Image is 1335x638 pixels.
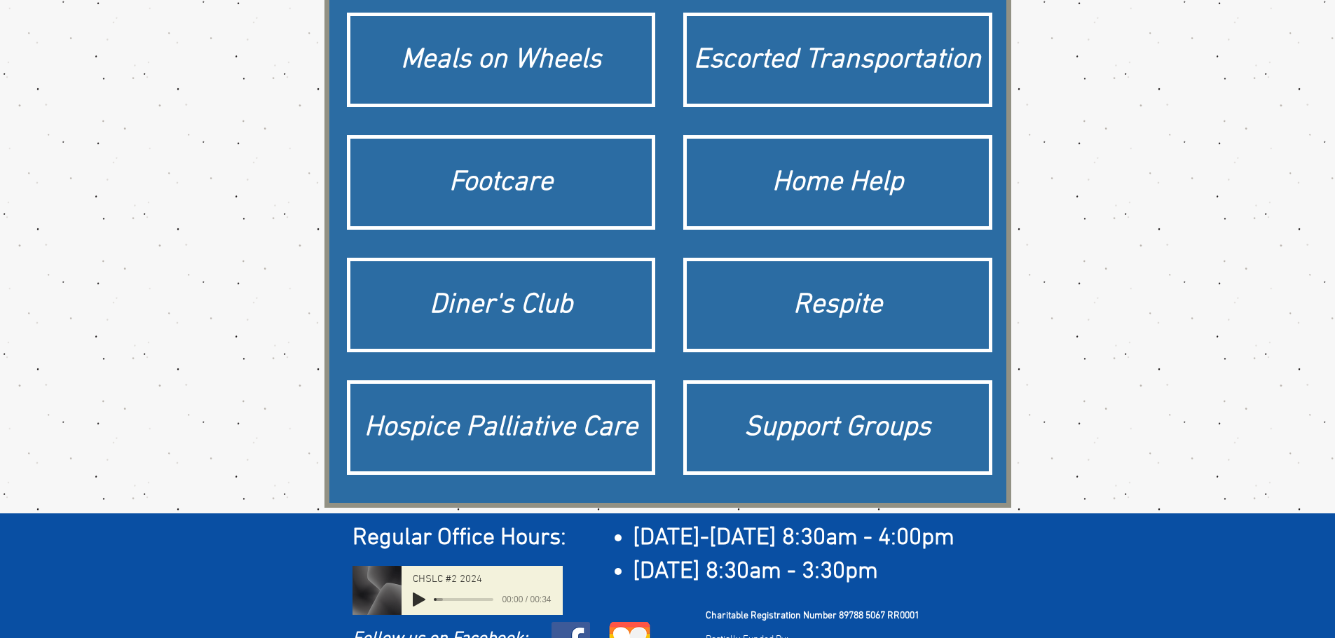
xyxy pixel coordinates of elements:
a: Escorted Transportation [683,13,992,107]
div: Respite [694,286,982,325]
a: Footcare [347,135,656,230]
div: Footcare [357,163,645,202]
button: Play [413,592,425,606]
div: Meals on Wheels [357,41,645,80]
span: CHSLC #2 2024 [413,574,482,585]
span: Regular Office Hours: [352,524,566,553]
div: Diner's Club [357,286,645,325]
a: Home Help [683,135,992,230]
div: Matrix gallery [347,13,992,492]
div: Support Groups [694,408,982,448]
div: Escorted Transportation [694,41,982,80]
span: [DATE]-[DATE] 8:30am - 4:00pm [633,524,954,553]
span: 00:00 / 00:34 [493,592,551,606]
span: [DATE] 8:30am - 3:30pm [633,557,878,586]
span: Charitable Registration Number 89788 5067 RR0001 [706,610,919,622]
a: Meals on Wheels [347,13,656,107]
a: Respite [683,258,992,352]
a: Support Groups [683,380,992,475]
div: Hospice Palliative Care [357,408,645,448]
a: Diner's Club [347,258,656,352]
div: Home Help [694,163,982,202]
h2: ​ [352,522,994,555]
